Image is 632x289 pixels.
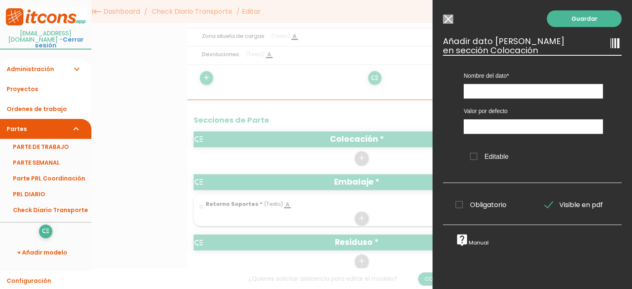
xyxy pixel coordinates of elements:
label: Valor por defecto [464,107,603,115]
span: Visible en pdf [545,200,603,210]
span: Obligatorio [455,200,507,210]
label: Nombre del dato [464,72,603,80]
i: line_weight [608,37,622,50]
i: live_help [455,233,469,247]
a: live_helpManual [455,239,489,246]
span: Editable [470,151,509,162]
h3: Añadir dato [PERSON_NAME] en sección Colocación [443,37,622,55]
a: Guardar [547,10,622,27]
